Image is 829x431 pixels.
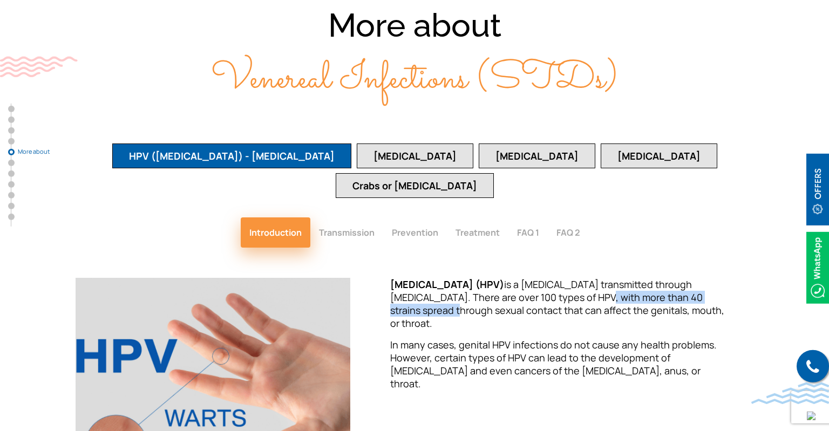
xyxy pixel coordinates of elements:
button: [MEDICAL_DATA] [357,143,473,168]
button: FAQ 2 [548,217,589,248]
img: Whatsappicon [806,232,829,304]
img: up-blue-arrow.svg [807,412,816,420]
button: [MEDICAL_DATA] [479,143,595,168]
button: HPV ([MEDICAL_DATA]) - [MEDICAL_DATA] [112,143,351,168]
img: bluewave [751,382,829,404]
img: offerBt [806,154,829,225]
button: FAQ 1 [508,217,548,248]
a: Whatsappicon [806,261,829,272]
button: Transmission [310,217,383,248]
button: Treatment [447,217,508,248]
button: Introduction [241,217,310,248]
button: [MEDICAL_DATA] [601,143,717,168]
a: More about [8,149,15,155]
p: In many cases, genital HPV infections do not cause any health problems. However, certain types of... [390,338,726,390]
p: is a [MEDICAL_DATA] transmitted through [MEDICAL_DATA]. There are over 100 types of HPV, with mor... [390,278,726,330]
span: Venereal Infections (STDs) [211,51,619,108]
div: More about [69,6,760,115]
span: More about [18,148,72,155]
strong: [MEDICAL_DATA] (HPV) [390,278,504,291]
button: Prevention [383,217,447,248]
button: Crabs or [MEDICAL_DATA] [336,173,494,198]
